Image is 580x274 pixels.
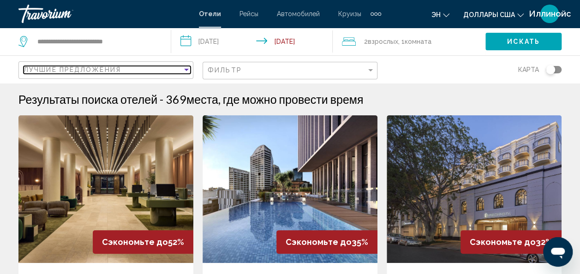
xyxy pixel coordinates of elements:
[463,11,515,18] span: Доллары США
[470,237,536,247] span: Сэкономьте до
[239,10,258,18] a: Рейсы
[333,28,485,55] button: Путешественники: 2 взрослых, 0 детей
[338,10,361,18] a: Круизы
[24,66,191,74] mat-select: Сортировать по
[24,66,121,73] span: Лучшие предложения
[171,28,333,55] button: Дата заезда: Nov 15, 2025 Дата выезда: Nov 17, 2025
[203,115,377,263] img: Изображение отеля
[529,9,571,18] span: Иллинойс
[463,8,524,21] button: Изменить валюту
[371,6,381,21] button: Дополнительные элементы навигации
[203,61,377,80] button: Фильтр
[485,33,562,50] button: Искать
[431,8,449,21] button: Изменение языка
[368,38,398,45] span: Взрослых
[539,66,562,74] button: Переключить карту
[277,10,320,18] a: Автомобилей
[18,5,190,23] a: Травориум
[507,38,540,46] span: Искать
[18,115,193,263] img: Изображение отеля
[199,10,221,18] a: Отели
[518,63,539,76] span: Карта
[543,237,573,267] iframe: Button to launch messaging window
[186,92,363,106] span: места, где можно провести время
[208,66,242,74] span: Фильтр
[18,92,157,106] h1: Результаты поиска отелей
[387,115,562,263] img: Изображение отеля
[276,230,377,254] div: 35%
[286,237,352,247] span: Сэкономьте до
[398,38,405,45] font: , 1
[160,92,163,106] span: -
[538,4,562,24] button: Пользовательское меню
[102,237,168,247] span: Сэкономьте до
[431,11,441,18] span: эн
[405,38,431,45] span: Комната
[460,230,562,254] div: 32%
[364,38,368,45] font: 2
[93,230,193,254] div: 52%
[166,92,186,106] font: 369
